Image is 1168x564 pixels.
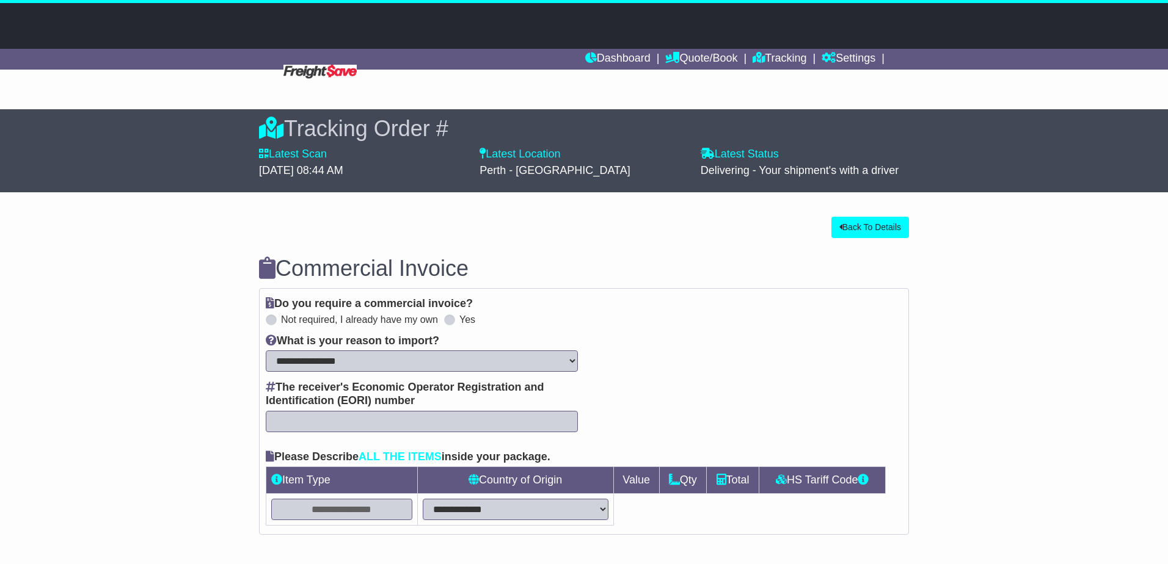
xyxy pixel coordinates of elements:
[266,297,473,311] label: Do you require a commercial invoice?
[822,49,875,70] a: Settings
[259,115,909,142] div: Tracking Order #
[659,467,706,494] td: Qty
[831,217,909,238] button: Back To Details
[753,49,806,70] a: Tracking
[701,164,899,176] span: Delivering - Your shipment's with a driver
[266,334,439,348] label: What is your reason to import?
[281,314,438,325] label: Not required, I already have my own
[417,467,613,494] td: Country of Origin
[665,49,737,70] a: Quote/Book
[266,450,550,464] label: Please Describe inside your package.
[701,148,779,161] label: Latest Status
[585,49,651,70] a: Dashboard
[266,467,418,494] td: Item Type
[283,65,357,79] img: Freight Save
[759,467,886,494] td: HS Tariff Code
[259,148,327,161] label: Latest Scan
[359,450,442,463] span: ALL THE ITEMS
[706,467,759,494] td: Total
[266,381,578,407] label: The receiver's Economic Operator Registration and Identification (EORI) number
[480,164,630,176] span: Perth - [GEOGRAPHIC_DATA]
[613,467,659,494] td: Value
[259,164,343,176] span: [DATE] 08:44 AM
[480,148,560,161] label: Latest Location
[459,314,475,325] label: Yes
[259,256,909,281] h3: Commercial Invoice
